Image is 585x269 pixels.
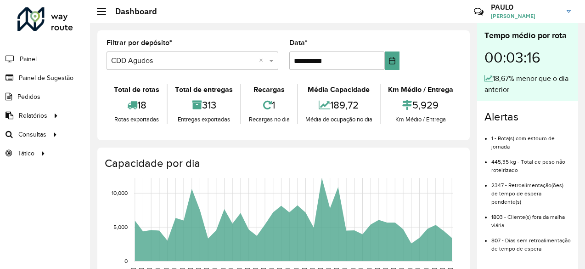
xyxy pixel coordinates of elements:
li: 1803 - Cliente(s) fora da malha viária [491,206,571,229]
h4: Capacidade por dia [105,157,461,170]
span: Pedidos [17,92,40,102]
div: Tempo médio por rota [484,29,571,42]
div: 00:03:16 [484,42,571,73]
span: Painel [20,54,37,64]
div: Entregas exportadas [170,115,238,124]
div: 18,67% menor que o dia anterior [484,73,571,95]
span: Tático [17,149,34,158]
h4: Alertas [484,110,571,124]
div: 189,72 [300,95,377,115]
text: 0 [124,258,128,264]
li: 807 - Dias sem retroalimentação de tempo de espera [491,229,571,253]
h2: Dashboard [106,6,157,17]
div: Total de entregas [170,84,238,95]
span: Relatórios [19,111,47,120]
text: 5,000 [113,224,128,230]
text: 10,000 [112,190,128,196]
a: Contato Rápido [469,2,489,22]
button: Choose Date [385,52,399,70]
li: 445,35 kg - Total de peso não roteirizado [491,151,571,174]
span: Painel de Sugestão [19,73,73,83]
li: 2347 - Retroalimentação(ões) de tempo de espera pendente(s) [491,174,571,206]
div: 5,929 [383,95,458,115]
label: Data [289,37,308,48]
span: [PERSON_NAME] [491,12,560,20]
div: Km Médio / Entrega [383,84,458,95]
div: Total de rotas [109,84,164,95]
div: Recargas no dia [243,115,294,124]
div: 18 [109,95,164,115]
label: Filtrar por depósito [107,37,172,48]
div: Média Capacidade [300,84,377,95]
div: 313 [170,95,238,115]
div: 1 [243,95,294,115]
div: Rotas exportadas [109,115,164,124]
span: Consultas [18,130,46,139]
span: Clear all [259,55,267,66]
h3: PAULO [491,3,560,11]
div: Recargas [243,84,294,95]
div: Km Médio / Entrega [383,115,458,124]
div: Média de ocupação no dia [300,115,377,124]
li: 1 - Rota(s) com estouro de jornada [491,127,571,151]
